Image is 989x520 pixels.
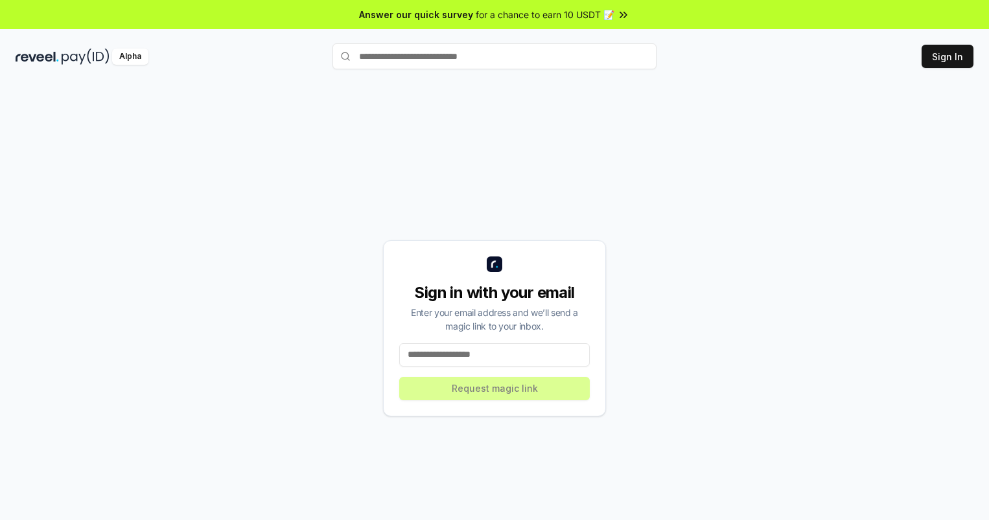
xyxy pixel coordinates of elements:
img: reveel_dark [16,49,59,65]
button: Sign In [922,45,973,68]
span: Answer our quick survey [359,8,473,21]
div: Alpha [112,49,148,65]
span: for a chance to earn 10 USDT 📝 [476,8,614,21]
div: Sign in with your email [399,282,590,303]
img: pay_id [62,49,110,65]
img: logo_small [487,256,502,272]
div: Enter your email address and we’ll send a magic link to your inbox. [399,306,590,333]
